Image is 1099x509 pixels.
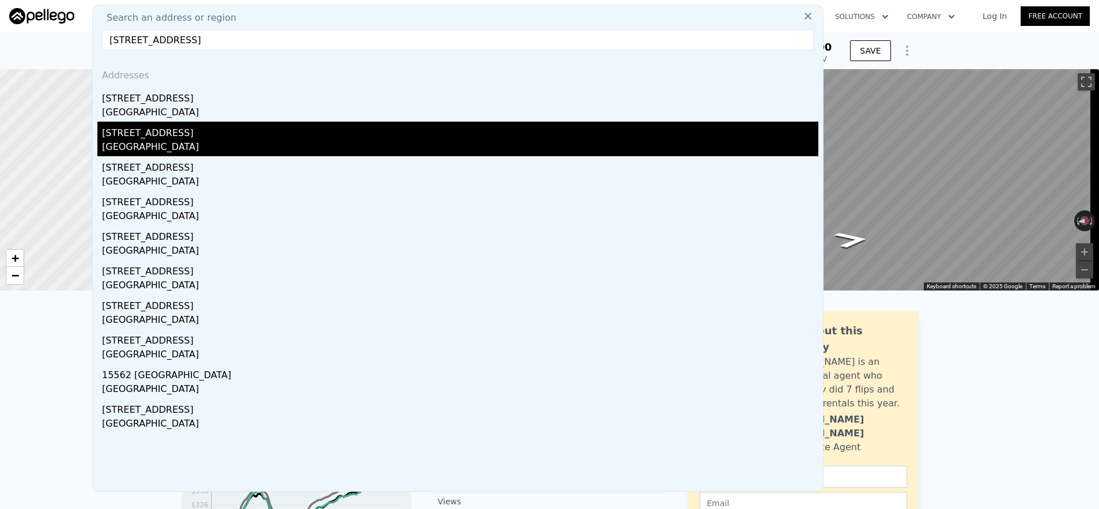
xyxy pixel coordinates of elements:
[820,228,883,252] path: Go North, State Rte 39
[1074,210,1081,231] button: Rotate counterclockwise
[102,382,818,398] div: [GEOGRAPHIC_DATA]
[927,282,976,291] button: Keyboard shortcuts
[850,40,890,61] button: SAVE
[1029,283,1045,289] a: Terms (opens in new tab)
[779,355,907,410] div: [PERSON_NAME] is an active local agent who personally did 7 flips and bought 3 rentals this year.
[102,29,814,50] input: Enter an address, city, region, neighborhood or zip code
[102,156,818,175] div: [STREET_ADDRESS]
[102,278,818,295] div: [GEOGRAPHIC_DATA]
[102,295,818,313] div: [STREET_ADDRESS]
[779,413,907,440] div: [PERSON_NAME] [PERSON_NAME]
[102,364,818,382] div: 15562 [GEOGRAPHIC_DATA]
[1021,6,1090,26] a: Free Account
[1052,283,1096,289] a: Report a problem
[97,11,236,25] span: Search an address or region
[102,398,818,417] div: [STREET_ADDRESS]
[102,244,818,260] div: [GEOGRAPHIC_DATA]
[12,251,19,265] span: +
[102,175,818,191] div: [GEOGRAPHIC_DATA]
[102,87,818,105] div: [STREET_ADDRESS]
[102,260,818,278] div: [STREET_ADDRESS]
[191,487,209,495] tspan: $396
[983,283,1022,289] span: © 2025 Google
[102,122,818,140] div: [STREET_ADDRESS]
[1076,261,1093,278] button: Zoom out
[898,6,964,27] button: Company
[102,329,818,348] div: [STREET_ADDRESS]
[102,140,818,156] div: [GEOGRAPHIC_DATA]
[1089,210,1096,231] button: Rotate clockwise
[102,348,818,364] div: [GEOGRAPHIC_DATA]
[1076,243,1093,261] button: Zoom in
[102,225,818,244] div: [STREET_ADDRESS]
[102,417,818,433] div: [GEOGRAPHIC_DATA]
[1074,215,1096,227] button: Reset the view
[102,105,818,122] div: [GEOGRAPHIC_DATA]
[779,323,907,355] div: Ask about this property
[12,268,19,282] span: −
[6,267,24,284] a: Zoom out
[438,496,550,507] div: Views
[6,250,24,267] a: Zoom in
[969,10,1021,22] a: Log In
[102,313,818,329] div: [GEOGRAPHIC_DATA]
[102,209,818,225] div: [GEOGRAPHIC_DATA]
[9,8,74,24] img: Pellego
[102,191,818,209] div: [STREET_ADDRESS]
[896,39,919,62] button: Show Options
[826,6,898,27] button: Solutions
[97,59,818,87] div: Addresses
[191,501,209,509] tspan: $326
[1078,73,1095,91] button: Toggle fullscreen view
